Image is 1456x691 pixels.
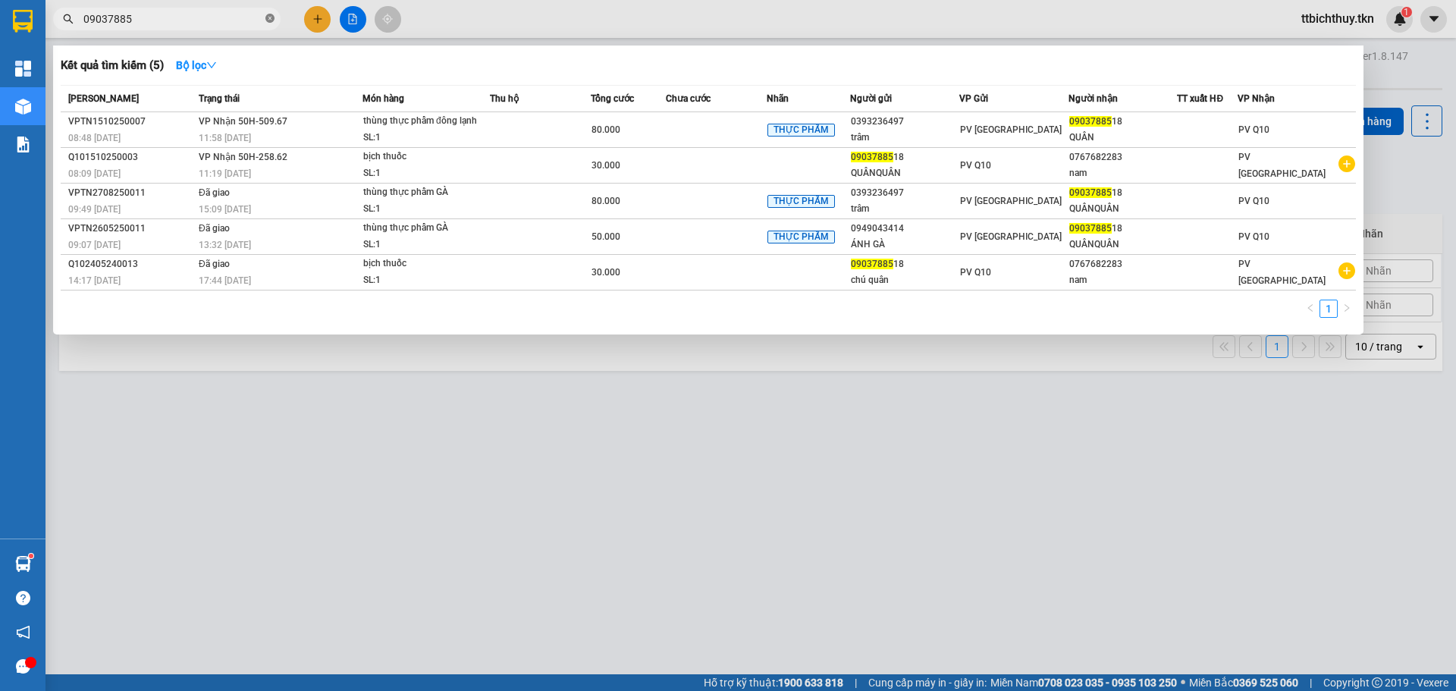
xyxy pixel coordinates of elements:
[1319,300,1338,318] li: 1
[591,93,634,104] span: Tổng cước
[199,240,251,250] span: 13:32 [DATE]
[199,259,230,269] span: Đã giao
[960,231,1062,242] span: PV [GEOGRAPHIC_DATA]
[176,59,217,71] strong: Bộ lọc
[1320,300,1337,317] a: 1
[16,659,30,674] span: message
[959,93,988,104] span: VP Gửi
[1338,300,1356,318] li: Next Page
[767,124,835,137] span: THỰC PHẨM
[1238,93,1275,104] span: VP Nhận
[1238,124,1269,135] span: PV Q10
[19,19,95,95] img: logo.jpg
[363,272,477,289] div: SL: 1
[851,114,959,130] div: 0393236497
[1069,223,1112,234] span: 09037885
[15,137,31,152] img: solution-icon
[15,99,31,115] img: warehouse-icon
[68,149,194,165] div: Q101510250003
[1069,165,1177,181] div: nam
[851,165,959,181] div: QUÂNQUÂN
[68,221,194,237] div: VPTN2605250011
[1338,300,1356,318] button: right
[363,201,477,218] div: SL: 1
[15,61,31,77] img: dashboard-icon
[363,113,477,130] div: thùng thực phẩm đông lạnh
[767,195,835,209] span: THỰC PHẨM
[63,14,74,24] span: search
[960,160,991,171] span: PV Q10
[363,256,477,272] div: bịch thuốc
[851,130,959,146] div: trâm
[363,184,477,201] div: thùng thực phẩm GÀ
[68,185,194,201] div: VPTN2708250011
[666,93,711,104] span: Chưa cước
[363,130,477,146] div: SL: 1
[850,93,892,104] span: Người gửi
[199,93,240,104] span: Trạng thái
[19,110,140,135] b: GỬI : PV Q10
[206,60,217,71] span: down
[68,275,121,286] span: 14:17 [DATE]
[1338,155,1355,172] span: plus-circle
[591,196,620,206] span: 80.000
[1069,237,1177,253] div: QUÂNQUÂN
[363,237,477,253] div: SL: 1
[68,93,139,104] span: [PERSON_NAME]
[1301,300,1319,318] li: Previous Page
[960,267,991,278] span: PV Q10
[591,160,620,171] span: 30.000
[1069,149,1177,165] div: 0767682283
[199,152,287,162] span: VP Nhận 50H-258.62
[1238,231,1269,242] span: PV Q10
[68,168,121,179] span: 08:09 [DATE]
[851,201,959,217] div: trâm
[362,93,404,104] span: Món hàng
[83,11,262,27] input: Tìm tên, số ĐT hoặc mã đơn
[1238,196,1269,206] span: PV Q10
[1238,152,1326,179] span: PV [GEOGRAPHIC_DATA]
[68,204,121,215] span: 09:49 [DATE]
[851,272,959,288] div: chú quân
[265,12,275,27] span: close-circle
[363,220,477,237] div: thùng thực phẩm GÀ
[142,37,634,56] li: [STREET_ADDRESS][PERSON_NAME]. [GEOGRAPHIC_DATA], Tỉnh [GEOGRAPHIC_DATA]
[265,14,275,23] span: close-circle
[851,152,893,162] span: 09037885
[1069,272,1177,288] div: nam
[199,223,230,234] span: Đã giao
[851,256,959,272] div: 18
[767,93,789,104] span: Nhãn
[1238,259,1326,286] span: PV [GEOGRAPHIC_DATA]
[1068,93,1118,104] span: Người nhận
[199,168,251,179] span: 11:19 [DATE]
[199,116,287,127] span: VP Nhận 50H-509.67
[29,554,33,558] sup: 1
[15,556,31,572] img: warehouse-icon
[16,591,30,605] span: question-circle
[68,133,121,143] span: 08:48 [DATE]
[851,259,893,269] span: 09037885
[1069,256,1177,272] div: 0767682283
[363,165,477,182] div: SL: 1
[851,237,959,253] div: ÁNH GÀ
[363,149,477,165] div: bịch thuốc
[164,53,229,77] button: Bộ lọcdown
[1069,185,1177,201] div: 18
[1069,130,1177,146] div: QUÂN
[13,10,33,33] img: logo-vxr
[851,149,959,165] div: 18
[960,124,1062,135] span: PV [GEOGRAPHIC_DATA]
[1069,201,1177,217] div: QUÂNQUÂN
[960,196,1062,206] span: PV [GEOGRAPHIC_DATA]
[591,124,620,135] span: 80.000
[142,56,634,75] li: Hotline: 1900 8153
[199,204,251,215] span: 15:09 [DATE]
[68,114,194,130] div: VPTN1510250007
[1301,300,1319,318] button: left
[61,58,164,74] h3: Kết quả tìm kiếm ( 5 )
[767,231,835,244] span: THỰC PHẨM
[1177,93,1223,104] span: TT xuất HĐ
[1069,187,1112,198] span: 09037885
[1306,303,1315,313] span: left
